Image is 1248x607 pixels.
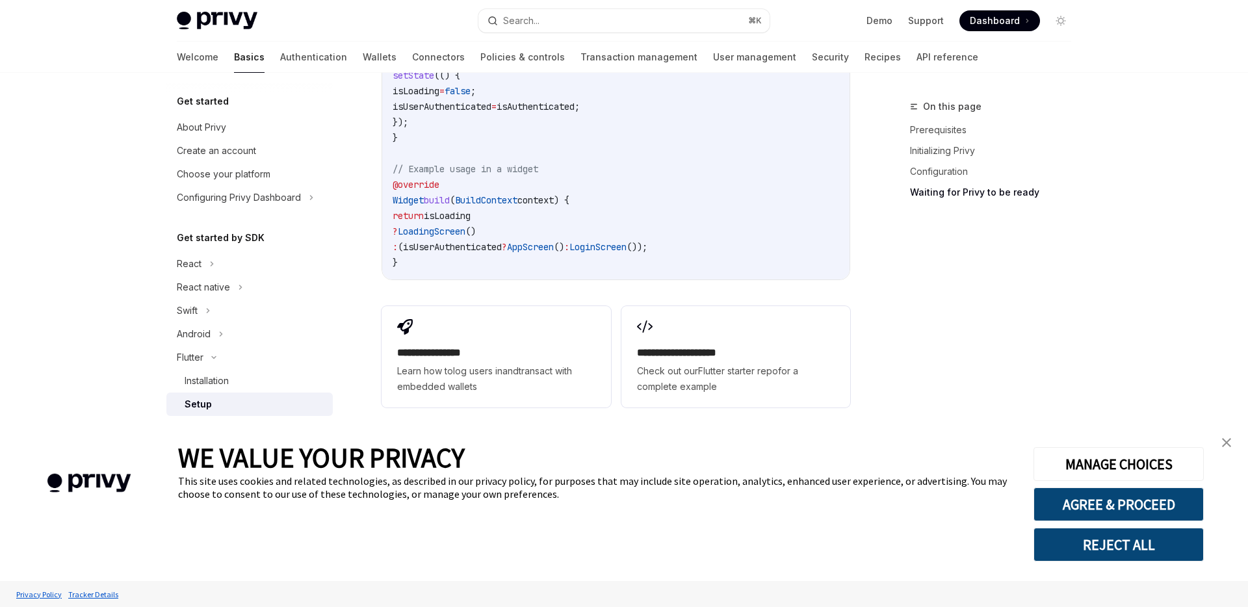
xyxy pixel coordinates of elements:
[177,12,257,30] img: light logo
[393,101,491,112] span: isUserAuthenticated
[166,393,333,416] a: Setup
[234,42,265,73] a: Basics
[185,420,227,435] div: Quickstart
[554,241,564,253] span: ()
[398,241,502,253] span: (isUserAuthenticated
[19,455,159,511] img: company logo
[166,116,333,139] a: About Privy
[177,42,218,73] a: Welcome
[627,241,647,253] span: ());
[453,365,502,376] a: log users in
[713,42,796,73] a: User management
[580,42,697,73] a: Transaction management
[507,241,554,253] span: AppScreen
[185,373,229,389] div: Installation
[393,210,424,222] span: return
[177,303,198,318] div: Swift
[910,161,1082,182] a: Configuration
[637,363,835,394] span: Check out our for a complete example
[177,256,201,272] div: React
[1033,528,1204,562] button: REJECT ALL
[177,166,270,182] div: Choose your platform
[1033,487,1204,521] button: AGREE & PROCEED
[185,396,212,412] div: Setup
[465,226,476,237] span: ()
[970,14,1020,27] span: Dashboard
[393,70,434,81] span: setState
[916,42,978,73] a: API reference
[393,116,408,128] span: });
[398,226,465,237] span: LoadingScreen
[166,369,333,393] a: Installation
[1033,447,1204,481] button: MANAGE CHOICES
[503,13,539,29] div: Search...
[65,583,122,606] a: Tracker Details
[13,583,65,606] a: Privacy Policy
[393,194,424,206] span: Widget
[178,474,1014,500] div: This site uses cookies and related technologies, as described in our privacy policy, for purposes...
[393,241,398,253] span: :
[393,132,398,144] span: }
[363,42,396,73] a: Wallets
[569,241,627,253] span: LoginScreen
[478,9,770,32] button: Search...⌘K
[177,143,256,159] div: Create an account
[412,42,465,73] a: Connectors
[439,85,445,97] span: =
[393,226,398,237] span: ?
[864,42,901,73] a: Recipes
[280,42,347,73] a: Authentication
[177,230,265,246] h5: Get started by SDK
[959,10,1040,31] a: Dashboard
[502,241,507,253] span: ?
[177,190,301,205] div: Configuring Privy Dashboard
[812,42,849,73] a: Security
[393,257,398,268] span: }
[471,85,476,97] span: ;
[166,139,333,162] a: Create an account
[497,101,580,112] span: isAuthenticated;
[698,365,778,376] a: Flutter starter repo
[450,194,455,206] span: (
[177,94,229,109] h5: Get started
[748,16,762,26] span: ⌘ K
[393,163,538,175] span: // Example usage in a widget
[434,70,460,81] span: (() {
[910,182,1082,203] a: Waiting for Privy to be ready
[517,194,569,206] span: context) {
[1222,438,1231,447] img: close banner
[1050,10,1071,31] button: Toggle dark mode
[480,42,565,73] a: Policies & controls
[491,101,497,112] span: =
[177,279,230,295] div: React native
[177,350,203,365] div: Flutter
[166,416,333,439] a: Quickstart
[397,363,595,394] span: Learn how to and
[178,441,465,474] span: WE VALUE YOUR PRIVACY
[424,194,450,206] span: build
[908,14,944,27] a: Support
[393,179,439,190] span: @override
[166,162,333,186] a: Choose your platform
[866,14,892,27] a: Demo
[424,210,471,222] span: isLoading
[564,241,569,253] span: :
[910,120,1082,140] a: Prerequisites
[455,194,517,206] span: BuildContext
[177,326,211,342] div: Android
[382,306,610,407] a: **** **** **** *Learn how tolog users inandtransact with embedded wallets
[445,85,471,97] span: false
[393,85,439,97] span: isLoading
[1214,430,1240,456] a: close banner
[177,120,226,135] div: About Privy
[923,99,981,114] span: On this page
[910,140,1082,161] a: Initializing Privy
